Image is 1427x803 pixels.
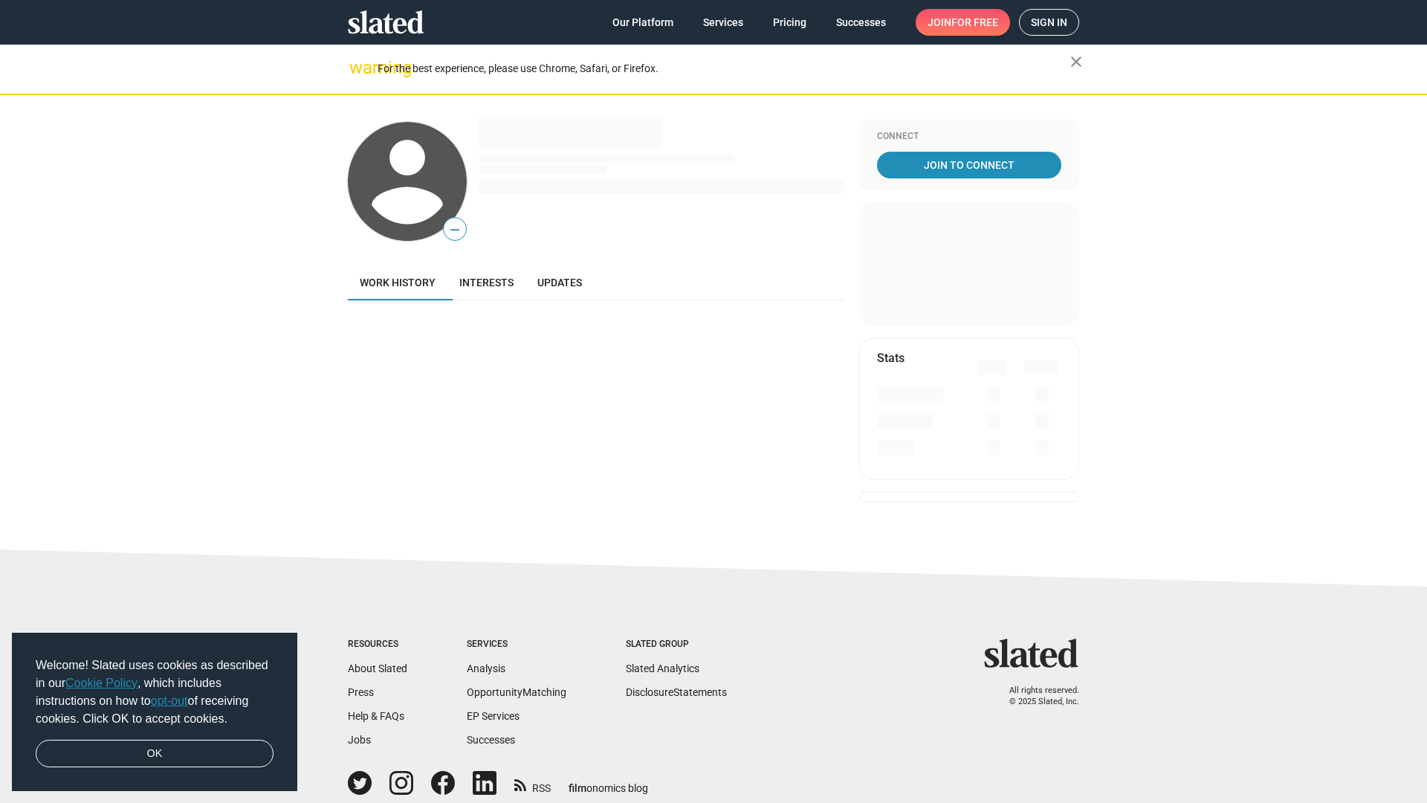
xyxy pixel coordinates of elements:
[877,350,905,366] mat-card-title: Stats
[916,9,1010,36] a: Joinfor free
[1019,9,1079,36] a: Sign in
[703,9,743,36] span: Services
[348,265,447,300] a: Work history
[348,686,374,698] a: Press
[467,734,515,746] a: Successes
[447,265,525,300] a: Interests
[467,710,520,722] a: EP Services
[569,770,648,796] a: filmonomics blog
[626,639,727,651] div: Slated Group
[151,694,188,707] a: opt-out
[36,740,274,768] a: dismiss cookie message
[880,152,1058,178] span: Join To Connect
[467,639,566,651] div: Services
[459,277,514,288] span: Interests
[349,59,367,77] mat-icon: warning
[877,131,1061,143] div: Connect
[467,686,566,698] a: OpportunityMatching
[626,686,727,698] a: DisclosureStatements
[467,662,505,674] a: Analysis
[348,639,407,651] div: Resources
[378,59,1070,79] div: For the best experience, please use Chrome, Safari, or Firefox.
[348,710,404,722] a: Help & FAQs
[612,9,673,36] span: Our Platform
[928,9,998,36] span: Join
[444,220,466,239] span: —
[836,9,886,36] span: Successes
[761,9,818,36] a: Pricing
[951,9,998,36] span: for free
[626,662,699,674] a: Slated Analytics
[877,152,1061,178] a: Join To Connect
[1067,53,1085,71] mat-icon: close
[1031,10,1067,35] span: Sign in
[994,686,1079,707] p: All rights reserved. © 2025 Slated, Inc.
[537,277,582,288] span: Updates
[12,633,297,792] div: cookieconsent
[514,773,551,796] a: RSS
[601,9,685,36] a: Our Platform
[525,265,594,300] a: Updates
[36,657,274,728] span: Welcome! Slated uses cookies as described in our , which includes instructions on how to of recei...
[569,782,586,794] span: film
[360,277,436,288] span: Work history
[824,9,898,36] a: Successes
[773,9,806,36] span: Pricing
[691,9,755,36] a: Services
[65,677,137,689] a: Cookie Policy
[348,734,371,746] a: Jobs
[348,662,407,674] a: About Slated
